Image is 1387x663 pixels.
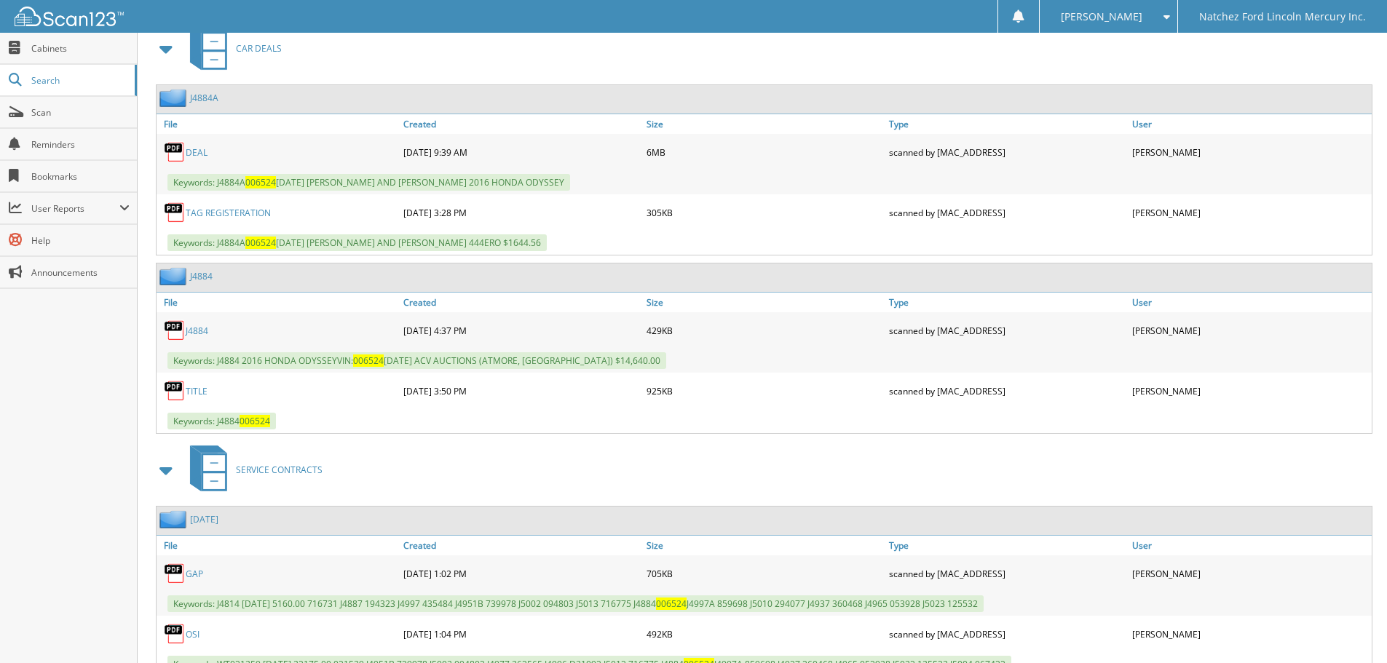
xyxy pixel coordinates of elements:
[885,376,1129,405] div: scanned by [MAC_ADDRESS]
[159,89,190,107] img: folder2.png
[656,598,687,610] span: 006524
[31,106,130,119] span: Scan
[181,20,282,77] a: CAR DEALS
[164,380,186,402] img: PDF.png
[400,619,643,648] div: [DATE] 1:04 PM
[643,316,886,345] div: 429KB
[1129,316,1372,345] div: [PERSON_NAME]
[31,170,130,183] span: Bookmarks
[186,146,208,159] a: DEAL
[1129,138,1372,167] div: [PERSON_NAME]
[157,114,400,134] a: File
[164,623,186,645] img: PDF.png
[400,198,643,227] div: [DATE] 3:28 PM
[167,413,276,429] span: Keywords: J4884
[15,7,124,26] img: scan123-logo-white.svg
[190,513,218,525] a: [DATE]
[186,628,199,640] a: OSI
[245,237,276,249] span: 006524
[167,595,984,612] span: Keywords: J4814 [DATE] 5160.00 716731 J4887 194323 J4997 435484 J4951B 739978 J5002 094803 J5013 ...
[236,42,282,55] span: CAR DEALS
[157,536,400,555] a: File
[236,464,323,476] span: SERVICE CONTRACTS
[400,536,643,555] a: Created
[1129,536,1372,555] a: User
[245,176,276,188] span: 006524
[167,352,666,369] span: Keywords: J4884 2016 HONDA ODYSSEYVIN: [DATE] ACV AUCTIONS (ATMORE, [GEOGRAPHIC_DATA]) $14,640.00
[1129,619,1372,648] div: [PERSON_NAME]
[31,74,127,87] span: Search
[353,354,384,367] span: 006524
[167,234,547,251] span: Keywords: J4884A [DATE] [PERSON_NAME] AND [PERSON_NAME] 444ERO $1644.56
[157,293,400,312] a: File
[1129,198,1372,227] div: [PERSON_NAME]
[885,198,1129,227] div: scanned by [MAC_ADDRESS]
[885,138,1129,167] div: scanned by [MAC_ADDRESS]
[885,536,1129,555] a: Type
[643,559,886,588] div: 705KB
[885,114,1129,134] a: Type
[186,568,203,580] a: GAP
[1129,114,1372,134] a: User
[1314,593,1387,663] iframe: Chat Widget
[190,92,218,104] a: J4884A
[164,319,186,341] img: PDF.png
[1129,293,1372,312] a: User
[240,415,270,427] span: 006524
[643,198,886,227] div: 305KB
[31,138,130,151] span: Reminders
[167,174,570,191] span: Keywords: J4884A [DATE] [PERSON_NAME] AND [PERSON_NAME] 2016 HONDA ODYSSEY
[1061,12,1142,21] span: [PERSON_NAME]
[159,510,190,528] img: folder2.png
[643,619,886,648] div: 492KB
[164,563,186,584] img: PDF.png
[643,293,886,312] a: Size
[400,559,643,588] div: [DATE] 1:02 PM
[400,316,643,345] div: [DATE] 4:37 PM
[1199,12,1366,21] span: Natchez Ford Lincoln Mercury Inc.
[31,42,130,55] span: Cabinets
[1129,559,1372,588] div: [PERSON_NAME]
[186,385,208,397] a: TITLE
[400,138,643,167] div: [DATE] 9:39 AM
[885,293,1129,312] a: Type
[643,536,886,555] a: Size
[190,270,213,282] a: J4884
[643,376,886,405] div: 925KB
[159,267,190,285] img: folder2.png
[1129,376,1372,405] div: [PERSON_NAME]
[164,141,186,163] img: PDF.png
[31,234,130,247] span: Help
[400,293,643,312] a: Created
[885,316,1129,345] div: scanned by [MAC_ADDRESS]
[885,619,1129,648] div: scanned by [MAC_ADDRESS]
[400,376,643,405] div: [DATE] 3:50 PM
[643,138,886,167] div: 6MB
[186,207,271,219] a: TAG REGISTERATION
[400,114,643,134] a: Created
[181,441,323,499] a: SERVICE CONTRACTS
[186,325,208,337] a: J4884
[164,202,186,223] img: PDF.png
[31,202,119,215] span: User Reports
[643,114,886,134] a: Size
[31,266,130,279] span: Announcements
[885,559,1129,588] div: scanned by [MAC_ADDRESS]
